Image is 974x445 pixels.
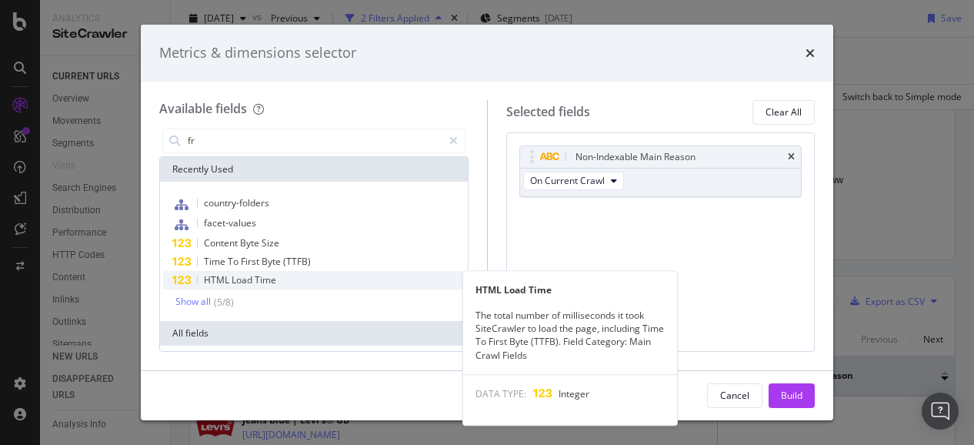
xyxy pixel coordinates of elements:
div: Available fields [159,100,247,117]
div: ( 5 / 8 ) [211,296,234,309]
span: country-folders [204,196,269,209]
span: HTML Load Time [204,273,276,286]
div: modal [141,25,833,420]
div: times [788,152,795,162]
div: Open Intercom Messenger [922,393,959,430]
span: On Current Crawl [530,174,605,187]
div: Selected fields [506,103,590,121]
span: facet-values [204,216,256,229]
div: Non-Indexable Main Reason [575,149,695,165]
div: Show all [175,296,211,307]
button: Cancel [707,383,762,408]
button: On Current Crawl [523,172,624,190]
div: Build [781,389,802,402]
div: Non-Indexable Main ReasontimesOn Current Crawl [519,146,802,197]
div: times [806,43,815,63]
div: Cancel [720,389,749,402]
button: Build [769,383,815,408]
div: HTML Load Time [463,283,677,296]
div: All fields [160,321,468,346]
button: Clear All [752,100,815,125]
div: Clear All [766,105,802,119]
div: Metrics & dimensions selector [159,43,356,63]
div: Recently Used [160,157,468,182]
div: The total number of milliseconds it took SiteCrawler to load the page, including Time To First By... [463,309,677,362]
span: Content Byte Size [204,236,279,249]
input: Search by field name [186,129,442,152]
span: Time To First Byte (TTFB) [204,255,311,268]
